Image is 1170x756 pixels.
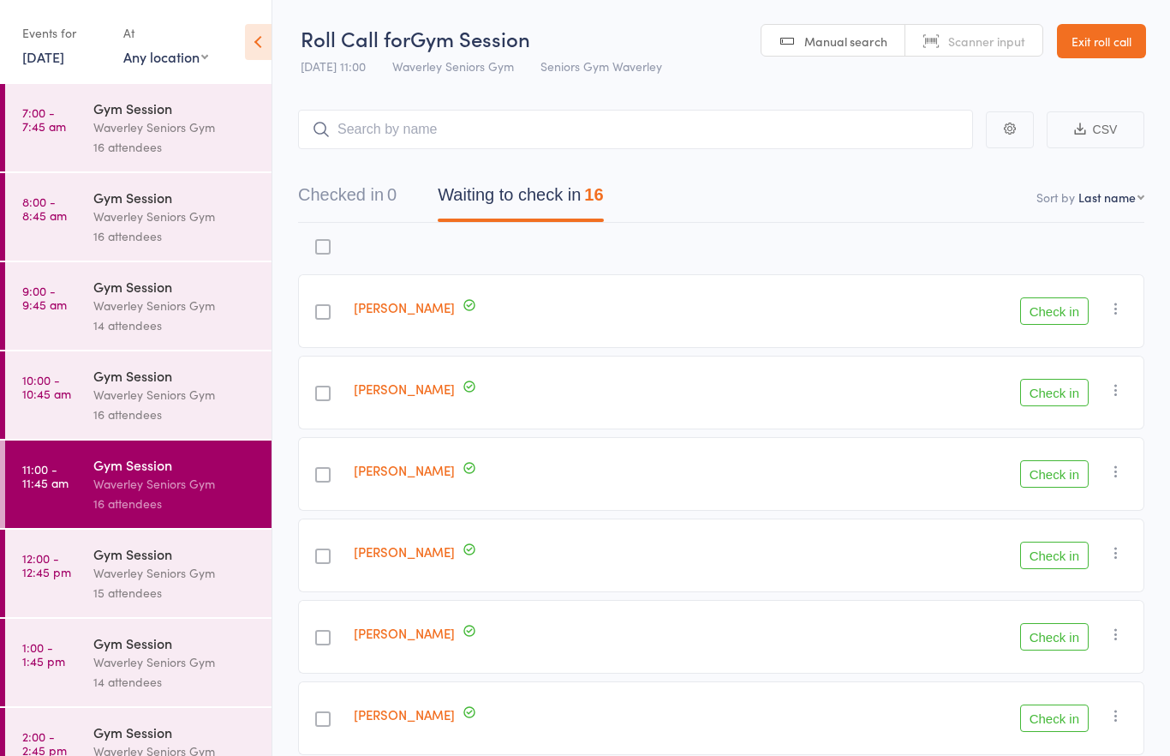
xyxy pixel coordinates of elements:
div: Waverley Seniors Gym [93,296,257,315]
a: 12:00 -12:45 pmGym SessionWaverley Seniors Gym15 attendees [5,530,272,617]
button: Check in [1020,542,1089,569]
input: Search by name [298,110,973,149]
div: 16 [584,185,603,204]
span: [DATE] 11:00 [301,57,366,75]
button: CSV [1047,111,1144,148]
div: Last name [1078,189,1136,206]
button: Check in [1020,623,1089,651]
div: 16 attendees [93,226,257,246]
a: 10:00 -10:45 amGym SessionWaverley Seniors Gym16 attendees [5,351,272,439]
div: Gym Session [93,366,257,385]
label: Sort by [1036,189,1075,206]
div: Waverley Seniors Gym [93,385,257,405]
button: Check in [1020,379,1089,406]
time: 12:00 - 12:45 pm [22,551,71,579]
span: Scanner input [948,33,1025,50]
button: Check in [1020,297,1089,325]
time: 9:00 - 9:45 am [22,284,67,311]
div: Waverley Seniors Gym [93,652,257,672]
button: Waiting to check in16 [438,177,603,222]
div: Gym Session [93,455,257,474]
div: Waverley Seniors Gym [93,117,257,137]
div: Events for [22,19,106,47]
div: 15 attendees [93,583,257,603]
div: Any location [123,47,208,66]
a: 7:00 -7:45 amGym SessionWaverley Seniors Gym16 attendees [5,84,272,171]
div: Gym Session [93,633,257,652]
button: Check in [1020,705,1089,732]
a: 11:00 -11:45 amGym SessionWaverley Seniors Gym16 attendees [5,441,272,528]
span: Seniors Gym Waverley [540,57,662,75]
button: Check in [1020,460,1089,488]
span: Gym Session [410,24,530,52]
a: [PERSON_NAME] [354,705,455,723]
time: 7:00 - 7:45 am [22,105,66,133]
div: Waverley Seniors Gym [93,474,257,494]
span: Roll Call for [301,24,410,52]
time: 1:00 - 1:45 pm [22,640,65,668]
span: Manual search [804,33,887,50]
div: 0 [387,185,397,204]
a: [PERSON_NAME] [354,624,455,642]
div: Gym Session [93,99,257,117]
div: Waverley Seniors Gym [93,207,257,226]
button: Checked in0 [298,177,397,222]
time: 11:00 - 11:45 am [22,462,69,489]
a: Exit roll call [1057,24,1146,58]
div: At [123,19,208,47]
div: 16 attendees [93,405,257,424]
a: [PERSON_NAME] [354,298,455,316]
a: 8:00 -8:45 amGym SessionWaverley Seniors Gym16 attendees [5,173,272,261]
time: 10:00 - 10:45 am [22,373,71,400]
div: 14 attendees [93,315,257,335]
div: Gym Session [93,188,257,207]
a: 1:00 -1:45 pmGym SessionWaverley Seniors Gym14 attendees [5,619,272,706]
div: 14 attendees [93,672,257,692]
a: 9:00 -9:45 amGym SessionWaverley Seniors Gym14 attendees [5,262,272,350]
div: Waverley Seniors Gym [93,563,257,583]
a: [PERSON_NAME] [354,543,455,561]
div: 16 attendees [93,494,257,513]
div: Gym Session [93,544,257,563]
a: [PERSON_NAME] [354,461,455,479]
time: 8:00 - 8:45 am [22,195,67,222]
div: 16 attendees [93,137,257,157]
span: Waverley Seniors Gym [392,57,514,75]
a: [PERSON_NAME] [354,380,455,398]
div: Gym Session [93,723,257,741]
a: [DATE] [22,47,64,66]
div: Gym Session [93,277,257,296]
